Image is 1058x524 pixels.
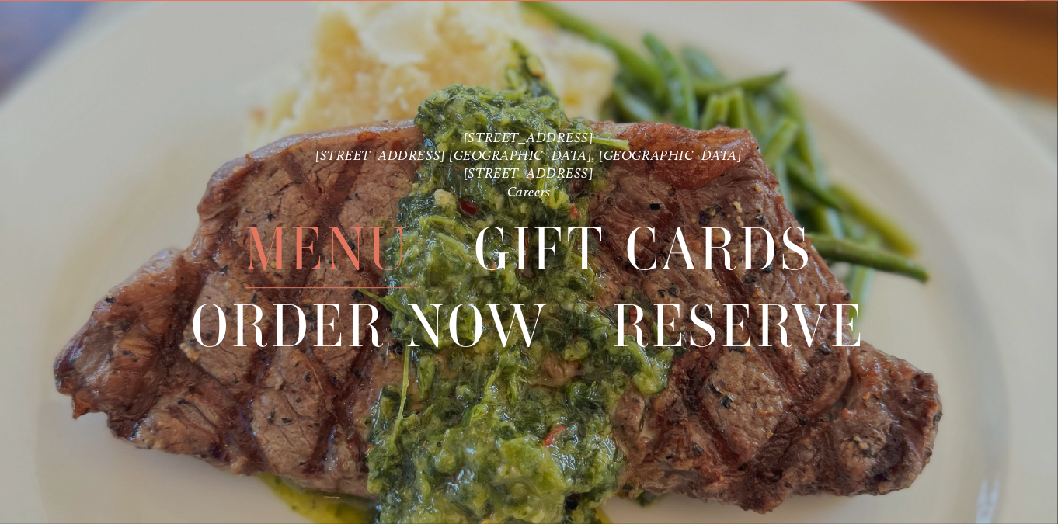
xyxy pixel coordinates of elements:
[474,211,813,287] a: Gift Cards
[613,289,867,365] a: Reserve
[474,211,813,288] span: Gift Cards
[464,129,594,145] a: [STREET_ADDRESS]
[245,211,410,287] a: Menu
[315,147,743,163] a: [STREET_ADDRESS] [GEOGRAPHIC_DATA], [GEOGRAPHIC_DATA]
[507,183,551,200] a: Careers
[464,165,594,182] a: [STREET_ADDRESS]
[245,211,410,288] span: Menu
[191,289,548,366] span: Order Now
[613,289,867,366] span: Reserve
[191,289,548,365] a: Order Now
